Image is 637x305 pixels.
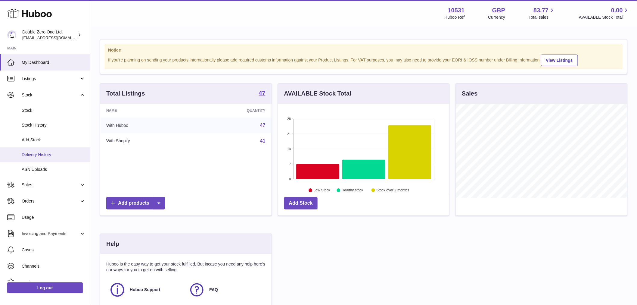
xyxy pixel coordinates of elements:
[22,76,79,82] span: Listings
[488,14,505,20] div: Currency
[287,117,291,121] text: 28
[260,138,266,143] a: 41
[533,6,548,14] span: 83.77
[529,6,555,20] a: 83.77 Total sales
[22,215,85,220] span: Usage
[579,6,630,20] a: 0.00 AVAILABLE Stock Total
[100,104,193,118] th: Name
[259,90,265,96] strong: 47
[342,188,364,193] text: Healthy stock
[22,60,85,65] span: My Dashboard
[109,282,183,298] a: Huboo Support
[260,123,266,128] a: 47
[448,6,465,14] strong: 10531
[259,90,265,97] a: 47
[22,280,85,285] span: Settings
[462,90,477,98] h3: Sales
[541,55,578,66] a: View Listings
[108,47,619,53] strong: Notice
[314,188,331,193] text: Low Stock
[22,92,79,98] span: Stock
[7,282,83,293] a: Log out
[7,30,16,39] img: internalAdmin-10531@internal.huboo.com
[22,182,79,188] span: Sales
[287,147,291,151] text: 14
[22,231,79,237] span: Invoicing and Payments
[193,104,272,118] th: Quantity
[106,90,145,98] h3: Total Listings
[289,162,291,166] text: 7
[22,137,85,143] span: Add Stock
[22,167,85,172] span: ASN Uploads
[106,261,266,273] p: Huboo is the easy way to get your stock fulfilled. But incase you need any help here's our ways f...
[22,247,85,253] span: Cases
[22,29,76,41] div: Double Zero One Ltd.
[287,132,291,136] text: 21
[22,198,79,204] span: Orders
[22,122,85,128] span: Stock History
[22,152,85,158] span: Delivery History
[529,14,555,20] span: Total sales
[22,108,85,113] span: Stock
[100,133,193,149] td: With Shopify
[22,35,89,40] span: [EMAIL_ADDRESS][DOMAIN_NAME]
[106,197,165,209] a: Add products
[284,197,318,209] a: Add Stock
[189,282,262,298] a: FAQ
[445,14,465,20] div: Huboo Ref
[611,6,623,14] span: 0.00
[289,177,291,181] text: 0
[209,287,218,293] span: FAQ
[284,90,351,98] h3: AVAILABLE Stock Total
[130,287,160,293] span: Huboo Support
[106,240,119,248] h3: Help
[22,263,85,269] span: Channels
[108,54,619,66] div: If you're planning on sending your products internationally please add required customs informati...
[100,118,193,133] td: With Huboo
[579,14,630,20] span: AVAILABLE Stock Total
[376,188,409,193] text: Stock over 2 months
[492,6,505,14] strong: GBP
